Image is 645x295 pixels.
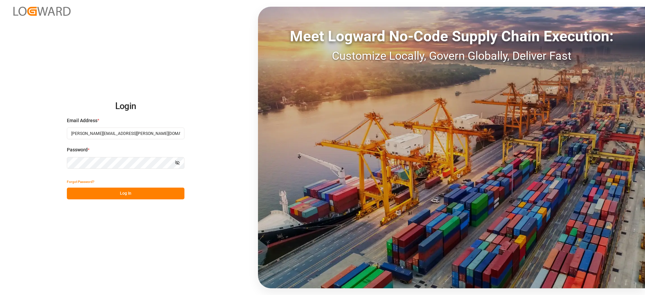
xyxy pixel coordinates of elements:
span: Password [67,146,88,153]
img: Logward_new_orange.png [13,7,71,16]
input: Enter your email [67,128,184,139]
div: Customize Locally, Govern Globally, Deliver Fast [258,47,645,64]
button: Forgot Password? [67,176,94,188]
button: Log In [67,188,184,199]
h2: Login [67,96,184,117]
span: Email Address [67,117,97,124]
div: Meet Logward No-Code Supply Chain Execution: [258,25,645,47]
